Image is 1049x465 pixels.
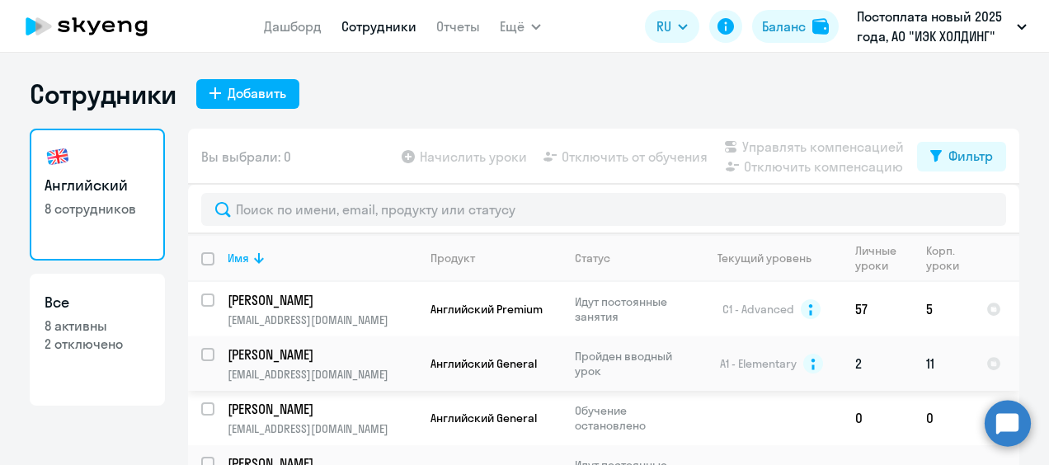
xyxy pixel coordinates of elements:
p: [EMAIL_ADDRESS][DOMAIN_NAME] [228,421,416,436]
button: Постоплата новый 2025 года, АО "ИЭК ХОЛДИНГ" [849,7,1035,46]
div: Корп. уроки [926,243,962,273]
div: Личные уроки [855,243,901,273]
p: [PERSON_NAME] [228,291,414,309]
span: Вы выбрали: 0 [201,147,291,167]
img: english [45,143,71,170]
p: 8 сотрудников [45,200,150,218]
h3: Все [45,292,150,313]
a: [PERSON_NAME] [228,345,416,364]
div: Статус [575,251,688,265]
div: Имя [228,251,249,265]
div: Добавить [228,83,286,103]
span: A1 - Elementary [720,356,797,371]
td: 5 [913,282,973,336]
p: Обучение остановлено [575,403,688,433]
button: Балансbalance [752,10,839,43]
p: [PERSON_NAME] [228,345,414,364]
span: C1 - Advanced [722,302,794,317]
div: Баланс [762,16,806,36]
img: balance [812,18,829,35]
p: Идут постоянные занятия [575,294,688,324]
a: [PERSON_NAME] [228,400,416,418]
p: Пройден вводный урок [575,349,688,378]
span: Английский General [430,411,537,425]
div: Личные уроки [855,243,912,273]
span: Английский Premium [430,302,543,317]
div: Корп. уроки [926,243,972,273]
p: 2 отключено [45,335,150,353]
a: [PERSON_NAME] [228,291,416,309]
div: Продукт [430,251,561,265]
p: [EMAIL_ADDRESS][DOMAIN_NAME] [228,312,416,327]
div: Текущий уровень [702,251,841,265]
button: Добавить [196,79,299,109]
div: Текущий уровень [717,251,811,265]
h3: Английский [45,175,150,196]
a: Английский8 сотрудников [30,129,165,261]
p: 8 активны [45,317,150,335]
td: 11 [913,336,973,391]
input: Поиск по имени, email, продукту или статусу [201,193,1006,226]
div: Фильтр [948,146,993,166]
a: Отчеты [436,18,480,35]
div: Имя [228,251,416,265]
span: Ещё [500,16,524,36]
td: 2 [842,336,913,391]
a: Дашборд [264,18,322,35]
span: Английский General [430,356,537,371]
div: Продукт [430,251,475,265]
span: RU [656,16,671,36]
a: Все8 активны2 отключено [30,274,165,406]
button: Фильтр [917,142,1006,171]
p: Постоплата новый 2025 года, АО "ИЭК ХОЛДИНГ" [857,7,1010,46]
p: [PERSON_NAME] [228,400,414,418]
td: 0 [913,391,973,445]
button: RU [645,10,699,43]
button: Ещё [500,10,541,43]
a: Сотрудники [341,18,416,35]
h1: Сотрудники [30,77,176,110]
div: Статус [575,251,610,265]
td: 57 [842,282,913,336]
p: [EMAIL_ADDRESS][DOMAIN_NAME] [228,367,416,382]
td: 0 [842,391,913,445]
